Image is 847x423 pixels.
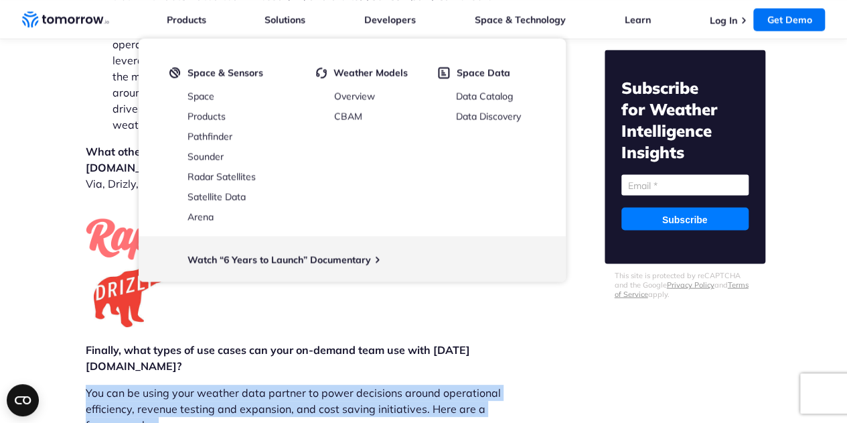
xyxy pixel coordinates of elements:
[456,110,521,122] a: Data Discovery
[615,280,749,299] a: Terms of Service
[86,343,470,373] strong: Finally, what types of use cases can your on-demand team use with [DATE][DOMAIN_NAME]?
[187,66,263,78] span: Space & Sensors
[456,90,513,102] a: Data Catalog
[334,90,375,102] a: Overview
[753,8,825,31] a: Get Demo
[187,90,214,102] a: Space
[457,66,510,78] span: Space Data
[264,13,305,25] a: Solutions
[187,190,246,202] a: Satellite Data
[187,150,224,162] a: Sounder
[187,110,226,122] a: Products
[316,66,327,78] img: cycled.svg
[22,9,109,29] a: Home link
[625,13,651,25] a: Learn
[475,13,566,25] a: Space & Technology
[615,271,755,299] p: This site is protected by reCAPTCHA and the Google and apply.
[7,384,39,416] button: Open CMP widget
[621,175,749,196] input: Email *
[167,13,206,25] a: Products
[621,208,749,231] input: Subscribe
[621,77,749,163] h2: Subscribe for Weather Intelligence Insights
[334,110,362,122] a: CBAM
[333,66,408,78] span: Weather Models
[86,143,501,192] p: We work with amazing companies including Rappi, Swiggy, Via, Drizly, and more from all around the...
[667,280,714,290] a: Privacy Policy
[364,13,416,25] a: Developers
[187,130,232,142] a: Pathfinder
[112,20,501,133] li: In order to best understand current and future operational opportunities, you first have to under...
[187,253,371,265] a: Watch “6 Years to Launch” Documentary
[438,66,450,78] img: space-data.svg
[169,66,181,78] img: satelight.svg
[709,14,737,26] a: Log In
[86,145,483,174] strong: What other on-demand companies in addition to Uber are powered by [DATE][DOMAIN_NAME]?
[187,170,256,182] a: Radar Satellites
[187,210,214,223] a: Arena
